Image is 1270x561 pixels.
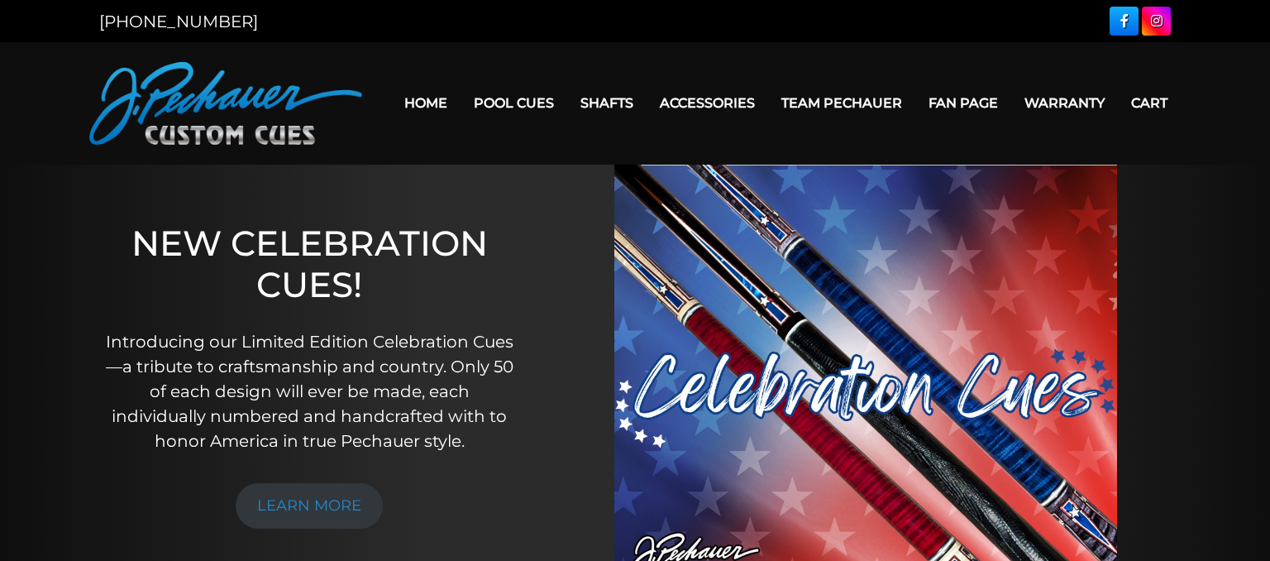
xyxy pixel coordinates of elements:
[103,223,515,306] h1: NEW CELEBRATION CUES!
[89,62,362,145] img: Pechauer Custom Cues
[1011,82,1118,124] a: Warranty
[461,82,567,124] a: Pool Cues
[768,82,915,124] a: Team Pechauer
[236,483,383,529] a: LEARN MORE
[567,82,647,124] a: Shafts
[647,82,768,124] a: Accessories
[103,329,515,453] p: Introducing our Limited Edition Celebration Cues—a tribute to craftsmanship and country. Only 50 ...
[1118,82,1181,124] a: Cart
[99,12,258,31] a: [PHONE_NUMBER]
[915,82,1011,124] a: Fan Page
[391,82,461,124] a: Home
